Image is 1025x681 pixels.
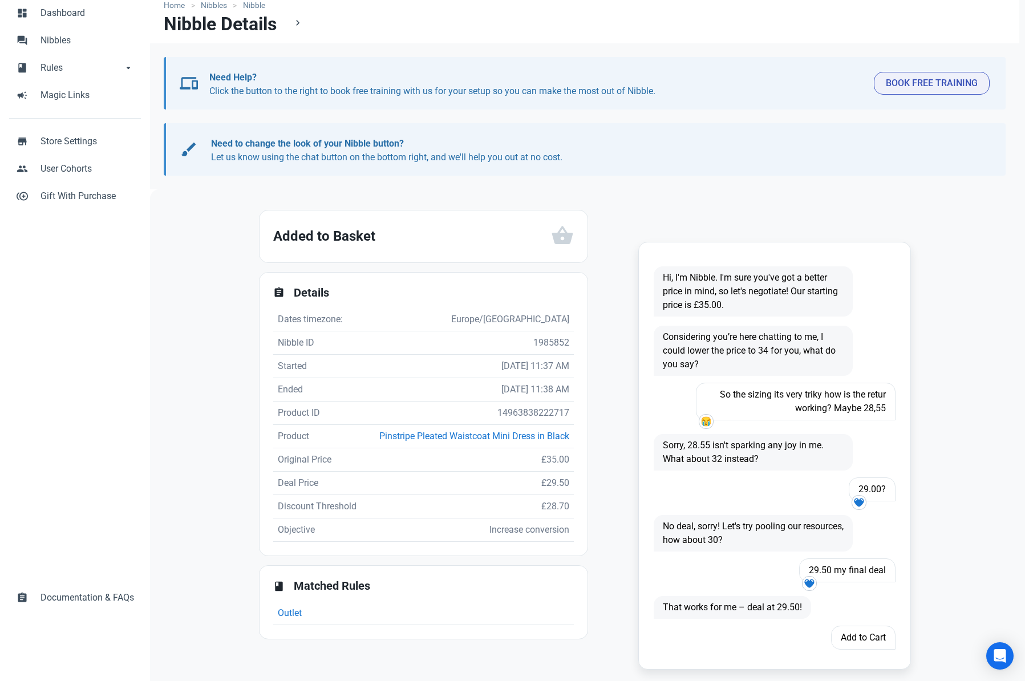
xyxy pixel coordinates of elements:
span: Hi, I'm Nibble. I'm sure you've got a better price in mind, so let's negotiate! Our starting pric... [654,266,853,317]
span: forum [17,34,28,45]
h2: Matched Rules [294,579,574,593]
td: £35.00 [365,448,574,472]
td: Increase conversion [365,518,574,542]
td: [DATE] 11:38 AM [365,378,574,402]
td: Started [273,355,365,378]
span: Book Free Training [886,76,978,90]
span: Considering you’re here chatting to me, I could lower the price to 34 for you, what do you say? [654,326,853,376]
span: Store Settings [40,135,134,148]
a: Pinstripe Pleated Waistcoat Mini Dress in Black [379,431,569,441]
td: Product ID [273,402,365,425]
span: Dashboard [40,6,134,20]
span: £28.70 [541,501,569,512]
td: Original Price [273,448,365,472]
span: Nibbles [40,34,134,47]
h2: Added to Basket [273,225,551,248]
span: devices [180,74,198,92]
td: Europe/[GEOGRAPHIC_DATA] [365,308,574,331]
div: Open Intercom Messenger [986,642,1014,670]
span: book [17,61,28,72]
td: Objective [273,518,365,542]
span: 29.50 my final deal [799,558,896,582]
h1: Nibble Details [164,14,277,34]
a: storeStore Settings [9,128,141,155]
td: Deal Price [273,472,365,495]
span: control_point_duplicate [17,189,28,201]
a: forumNibbles [9,27,141,54]
td: 1985852 [365,331,574,355]
span: assignment [273,287,285,298]
span: Magic Links [40,88,134,102]
a: chevron_right [283,14,312,34]
b: Need Help? [209,72,257,83]
span: Rules [40,61,123,75]
td: Dates timezone: [273,308,365,331]
span: Sorry, 28.55 isn't sparking any joy in me. What about 32 instead? [654,434,853,471]
span: book [273,581,285,592]
span: campaign [17,88,28,100]
a: peopleUser Cohorts [9,155,141,183]
span: £29.50 [541,477,569,488]
span: So the sizing its very triky how is the retur working? Maybe 28,55 [696,383,895,420]
td: [DATE] 11:37 AM [365,355,574,378]
span: arrow_drop_down [123,61,134,72]
a: control_point_duplicateGift With Purchase [9,183,141,210]
a: campaignMagic Links [9,82,141,109]
span: Add to Cart [831,626,896,650]
span: dashboard [17,6,28,18]
span: people [17,162,28,173]
span: store [17,135,28,146]
span: shopping_basket [551,224,574,247]
span: chevron_right [292,17,303,29]
a: assignmentDocumentation & FAQs [9,584,141,611]
a: Outlet [278,607,302,618]
td: Discount Threshold [273,495,365,518]
b: Need to change the look of your Nibble button? [211,138,404,149]
span: That works for me – deal at 29.50! [654,596,811,619]
td: Ended [273,378,365,402]
span: 29.00? [849,477,896,501]
span: Gift With Purchase [40,189,134,203]
span: Documentation & FAQs [40,591,134,605]
p: Click the button to the right to book free training with us for your setup so you can make the mo... [209,71,865,98]
td: Product [273,425,365,448]
td: Nibble ID [273,331,365,355]
span: assignment [17,591,28,602]
span: brush [180,140,198,159]
h2: Details [294,286,574,299]
p: Let us know using the chat button on the bottom right, and we'll help you out at no cost. [211,137,978,164]
a: bookRulesarrow_drop_down [9,54,141,82]
span: No deal, sorry! Let's try pooling our resources, how about 30? [654,515,853,552]
button: Book Free Training [874,72,990,95]
span: User Cohorts [40,162,134,176]
td: 14963838222717 [365,402,574,425]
